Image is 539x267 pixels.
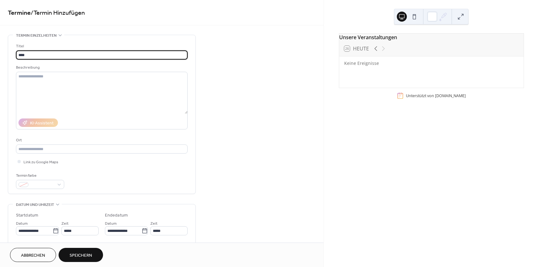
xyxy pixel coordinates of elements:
span: Abbrechen [21,252,45,259]
a: [DOMAIN_NAME] [435,93,466,98]
span: Datum und uhrzeit [16,202,54,208]
span: / Termin Hinzufügen [31,7,85,19]
span: Link zu Google Maps [23,159,58,165]
span: Speichern [70,252,92,259]
span: Zeit [150,220,158,227]
div: Ort [16,137,186,144]
div: Terminfarbe [16,172,63,179]
span: Datum [16,220,28,227]
button: Abbrechen [10,248,56,262]
div: Unsere Veranstaltungen [339,34,524,41]
div: Keine Ereignisse [344,60,427,66]
span: Datum [105,220,117,227]
div: Startdatum [16,212,38,219]
a: Termine [8,7,31,19]
span: Zeit [61,220,69,227]
div: Titel [16,43,186,50]
div: Endedatum [105,212,128,219]
button: Speichern [59,248,103,262]
span: Termin einzelheiten [16,32,57,39]
div: Unterstützt von [406,93,466,98]
div: Beschreibung [16,64,186,71]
